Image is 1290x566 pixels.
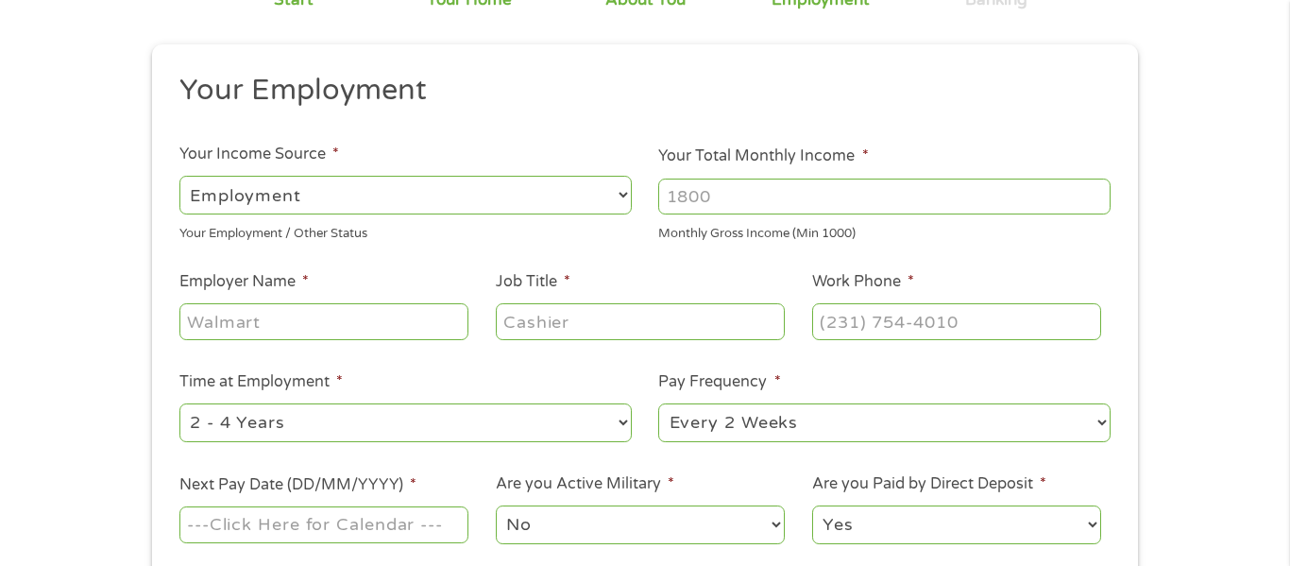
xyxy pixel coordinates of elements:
label: Your Total Monthly Income [658,146,868,166]
label: Next Pay Date (DD/MM/YYYY) [179,475,416,495]
input: 1800 [658,179,1111,214]
label: Employer Name [179,272,309,292]
label: Your Income Source [179,145,339,164]
label: Time at Employment [179,372,343,392]
label: Are you Active Military [496,474,674,494]
input: Walmart [179,303,468,339]
input: (231) 754-4010 [812,303,1101,339]
input: Cashier [496,303,785,339]
label: Are you Paid by Direct Deposit [812,474,1046,494]
h2: Your Employment [179,72,1097,110]
label: Pay Frequency [658,372,780,392]
label: Work Phone [812,272,914,292]
input: ---Click Here for Calendar --- [179,506,468,542]
div: Your Employment / Other Status [179,218,632,244]
label: Job Title [496,272,570,292]
div: Monthly Gross Income (Min 1000) [658,218,1111,244]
